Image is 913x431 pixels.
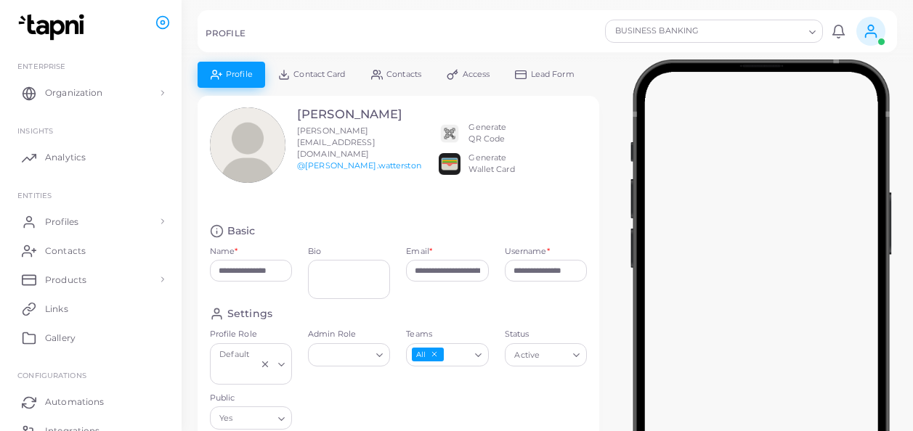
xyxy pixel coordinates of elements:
[720,23,803,39] input: Search for option
[17,62,65,70] span: Enterprise
[439,123,460,144] img: qr2.png
[439,153,460,175] img: apple-wallet.png
[11,78,171,107] a: Organization
[429,349,439,359] button: Deselect All
[17,191,52,200] span: ENTITIES
[505,329,587,340] label: Status
[210,329,292,340] label: Profile Role
[308,329,390,340] label: Admin Role
[505,246,550,258] label: Username
[11,387,171,416] a: Automations
[13,14,94,41] img: logo
[45,215,78,229] span: Profiles
[308,343,390,366] div: Search for option
[227,307,272,321] h4: Settings
[210,343,292,385] div: Search for option
[468,122,506,145] div: Generate QR Code
[386,70,421,78] span: Contacts
[308,246,390,258] label: Bio
[315,347,370,363] input: Search for option
[605,20,823,43] div: Search for option
[11,294,171,323] a: Links
[406,343,488,366] div: Search for option
[11,323,171,352] a: Gallery
[412,348,443,361] span: All
[218,348,251,362] span: Default
[406,329,488,340] label: Teams
[513,348,542,363] span: Active
[45,86,102,99] span: Organization
[293,70,345,78] span: Contact Card
[505,343,587,366] div: Search for option
[45,274,86,287] span: Products
[210,406,292,430] div: Search for option
[45,151,86,164] span: Analytics
[227,224,256,238] h4: Basic
[45,395,104,409] span: Automations
[210,246,238,258] label: Name
[17,126,53,135] span: INSIGHTS
[297,107,421,122] h3: [PERSON_NAME]
[206,28,246,38] h5: PROFILE
[468,152,514,176] div: Generate Wallet Card
[210,393,292,404] label: Public
[11,265,171,294] a: Products
[216,365,256,381] input: Search for option
[297,160,421,171] a: @[PERSON_NAME].watterston
[445,347,469,363] input: Search for option
[11,207,171,236] a: Profiles
[11,236,171,265] a: Contacts
[236,410,272,426] input: Search for option
[463,70,490,78] span: Access
[45,245,86,258] span: Contacts
[17,371,86,379] span: Configurations
[543,347,567,363] input: Search for option
[226,70,253,78] span: Profile
[297,126,376,159] span: [PERSON_NAME][EMAIL_ADDRESS][DOMAIN_NAME]
[406,246,432,258] label: Email
[45,332,76,345] span: Gallery
[218,411,235,426] span: Yes
[260,358,270,369] button: Clear Selected
[613,24,718,38] span: BUSINESS BANKING
[11,143,171,172] a: Analytics
[45,303,68,316] span: Links
[531,70,575,78] span: Lead Form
